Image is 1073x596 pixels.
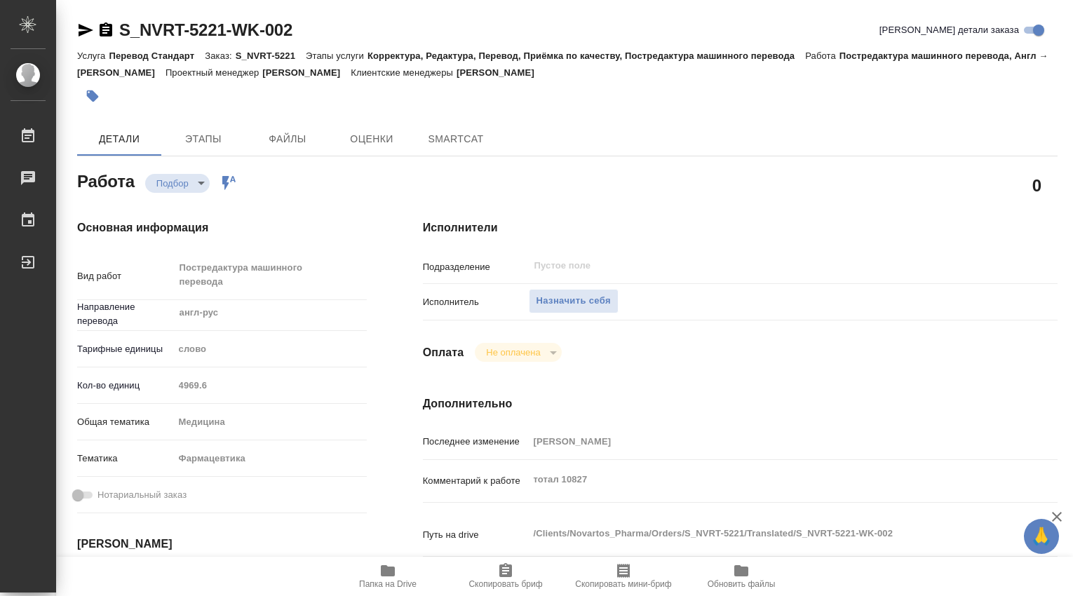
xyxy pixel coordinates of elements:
[423,528,529,542] p: Путь на drive
[475,343,561,362] div: Подбор
[329,557,447,596] button: Папка на Drive
[482,346,544,358] button: Не оплачена
[152,177,193,189] button: Подбор
[174,337,367,361] div: слово
[423,344,464,361] h4: Оплата
[119,20,292,39] a: S_NVRT-5221-WK-002
[306,50,367,61] p: Этапы услуги
[529,468,1005,492] textarea: тотал 10827
[166,67,262,78] p: Проектный менеджер
[682,557,800,596] button: Обновить файлы
[529,289,619,313] button: Назначить себя
[423,260,529,274] p: Подразделение
[174,447,367,470] div: Фармацевтика
[367,50,805,61] p: Корректура, Редактура, Перевод, Приёмка по качеству, Постредактура машинного перевода
[77,415,174,429] p: Общая тематика
[97,488,187,502] span: Нотариальный заказ
[565,557,682,596] button: Скопировать мини-бриф
[109,50,205,61] p: Перевод Стандарт
[423,435,529,449] p: Последнее изменение
[351,67,457,78] p: Клиентские менеджеры
[77,342,174,356] p: Тарифные единицы
[468,579,542,589] span: Скопировать бриф
[423,395,1058,412] h4: Дополнительно
[536,293,611,309] span: Назначить себя
[77,50,109,61] p: Услуга
[174,410,367,434] div: Медицина
[423,295,529,309] p: Исполнитель
[1032,173,1041,197] h2: 0
[708,579,776,589] span: Обновить файлы
[529,431,1005,452] input: Пустое поле
[338,130,405,148] span: Оценки
[77,536,367,553] h4: [PERSON_NAME]
[262,67,351,78] p: [PERSON_NAME]
[575,579,671,589] span: Скопировать мини-бриф
[423,474,529,488] p: Комментарий к работе
[77,219,367,236] h4: Основная информация
[457,67,545,78] p: [PERSON_NAME]
[86,130,153,148] span: Детали
[236,50,306,61] p: S_NVRT-5221
[533,257,972,274] input: Пустое поле
[77,168,135,193] h2: Работа
[205,50,235,61] p: Заказ:
[1024,519,1059,554] button: 🙏
[422,130,490,148] span: SmartCat
[423,219,1058,236] h4: Исполнители
[359,579,417,589] span: Папка на Drive
[805,50,839,61] p: Работа
[77,81,108,111] button: Добавить тэг
[174,375,367,395] input: Пустое поле
[77,22,94,39] button: Скопировать ссылку для ЯМессенджера
[170,130,237,148] span: Этапы
[77,452,174,466] p: Тематика
[1030,522,1053,551] span: 🙏
[145,174,210,193] div: Подбор
[529,522,1005,546] textarea: /Clients/Novartos_Pharma/Orders/S_NVRT-5221/Translated/S_NVRT-5221-WK-002
[447,557,565,596] button: Скопировать бриф
[77,379,174,393] p: Кол-во единиц
[97,22,114,39] button: Скопировать ссылку
[254,130,321,148] span: Файлы
[77,269,174,283] p: Вид работ
[77,300,174,328] p: Направление перевода
[879,23,1019,37] span: [PERSON_NAME] детали заказа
